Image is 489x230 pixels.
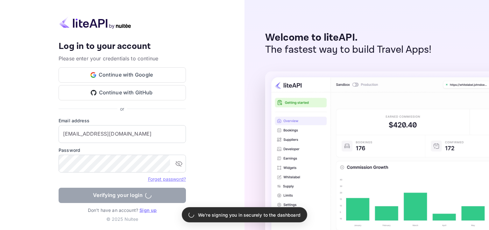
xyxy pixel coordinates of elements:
[265,44,432,56] p: The fastest way to build Travel Apps!
[139,207,157,213] a: Sign up
[106,216,138,222] p: © 2025 Nuitee
[59,55,186,62] p: Please enter your credentials to continue
[198,212,301,218] p: We're signing you in securely to the dashboard
[59,125,186,143] input: Enter your email address
[59,41,186,52] h4: Log in to your account
[59,17,132,29] img: liteapi
[265,32,432,44] p: Welcome to liteAPI.
[120,105,124,112] p: or
[59,67,186,83] button: Continue with Google
[148,176,186,182] a: Forget password?
[148,176,186,182] a: Forget password?
[59,117,186,124] label: Email address
[173,157,185,170] button: toggle password visibility
[59,147,186,153] label: Password
[59,85,186,100] button: Continue with GitHub
[59,207,186,213] p: Don't have an account?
